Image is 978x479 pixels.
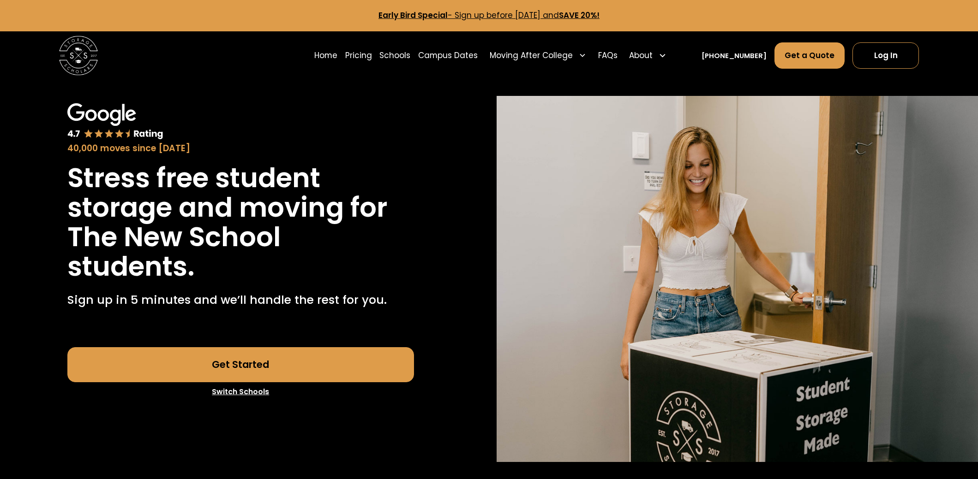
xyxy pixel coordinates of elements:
[378,10,600,21] a: Early Bird Special- Sign up before [DATE] andSAVE 20%!
[625,42,671,69] div: About
[486,42,590,69] div: Moving After College
[379,42,410,69] a: Schools
[378,10,448,21] strong: Early Bird Special
[702,51,767,61] a: [PHONE_NUMBER]
[59,36,98,75] img: Storage Scholars main logo
[314,42,337,69] a: Home
[490,50,573,61] div: Moving After College
[774,42,845,69] a: Get a Quote
[67,222,281,252] h1: The New School
[67,103,163,140] img: Google 4.7 star rating
[67,291,387,308] p: Sign up in 5 minutes and we’ll handle the rest for you.
[67,142,414,155] div: 40,000 moves since [DATE]
[418,42,478,69] a: Campus Dates
[67,382,414,402] a: Switch Schools
[67,163,414,222] h1: Stress free student storage and moving for
[629,50,653,61] div: About
[59,36,98,75] a: home
[598,42,618,69] a: FAQs
[345,42,372,69] a: Pricing
[852,42,919,69] a: Log In
[67,252,195,281] h1: students.
[67,347,414,382] a: Get Started
[497,96,978,462] img: Storage Scholars will have everything waiting for you in your room when you arrive to campus.
[559,10,600,21] strong: SAVE 20%!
